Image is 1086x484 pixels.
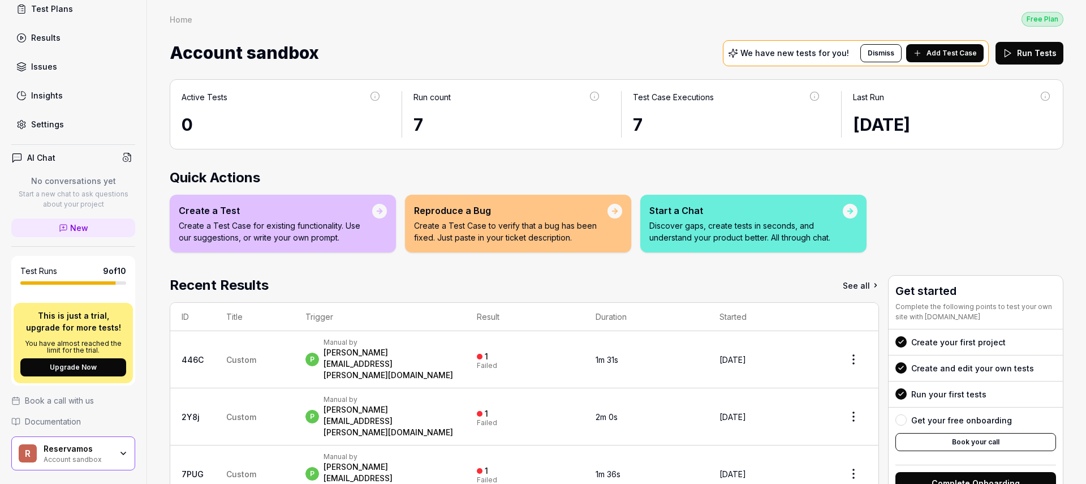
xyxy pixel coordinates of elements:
[305,410,319,423] span: p
[414,204,607,217] div: Reproduce a Bug
[170,38,319,68] span: Account sandbox
[1022,12,1063,27] div: Free Plan
[31,3,73,15] div: Test Plans
[485,352,488,362] div: 1
[170,168,1063,188] h2: Quick Actions
[179,220,372,243] p: Create a Test Case for existing functionality. Use our suggestions, or write your own prompt.
[226,355,256,365] span: Custom
[215,303,294,331] th: Title
[27,152,55,164] h4: AI Chat
[70,222,88,234] span: New
[596,469,620,479] time: 1m 36s
[466,303,584,331] th: Result
[11,27,135,49] a: Results
[11,55,135,78] a: Issues
[20,310,126,333] p: This is just a trial, upgrade for more tests!
[926,48,977,58] span: Add Test Case
[911,336,1006,348] div: Create your first project
[11,416,135,427] a: Documentation
[324,452,454,461] div: Manual by
[170,303,215,331] th: ID
[324,395,454,404] div: Manual by
[11,175,135,187] p: No conversations yet
[20,340,126,354] p: You have almost reached the limit for the trial.
[596,355,618,365] time: 1m 31s
[11,219,135,237] a: New
[226,469,256,479] span: Custom
[226,412,256,422] span: Custom
[170,14,192,25] div: Home
[31,118,64,130] div: Settings
[740,49,849,57] p: We have new tests for you!
[853,91,884,103] div: Last Run
[633,112,821,138] div: 7
[906,44,984,62] button: Add Test Case
[719,469,746,479] time: [DATE]
[31,89,63,101] div: Insights
[485,409,488,419] div: 1
[11,84,135,106] a: Insights
[19,444,37,462] span: R
[11,436,135,470] button: RReservamosAccount sandbox
[719,355,746,365] time: [DATE]
[477,477,497,483] div: Failed
[843,275,879,295] a: See all
[44,454,111,463] div: Account sandbox
[179,204,372,217] div: Create a Test
[20,266,57,276] h5: Test Runs
[485,466,488,476] div: 1
[31,61,57,72] div: Issues
[182,412,200,422] a: 2Y8j
[596,412,618,422] time: 2m 0s
[413,112,601,138] div: 7
[584,303,708,331] th: Duration
[1022,11,1063,27] button: Free Plan
[294,303,466,331] th: Trigger
[11,395,135,406] a: Book a call with us
[182,469,204,479] a: 7PUG
[911,414,1012,426] div: Get your free onboarding
[895,302,1056,322] div: Complete the following points to test your own site with [DOMAIN_NAME]
[103,265,126,277] span: 9 of 10
[414,220,607,243] p: Create a Test Case to verify that a bug has been fixed. Just paste in your ticket description.
[708,303,829,331] th: Started
[20,358,126,376] button: Upgrade Now
[996,42,1063,65] button: Run Tests
[911,388,986,400] div: Run your first tests
[719,412,746,422] time: [DATE]
[25,395,94,406] span: Book a call with us
[170,275,269,295] h2: Recent Results
[44,444,111,454] div: Reservamos
[324,404,454,438] div: [PERSON_NAME][EMAIL_ADDRESS][PERSON_NAME][DOMAIN_NAME]
[649,204,843,217] div: Start a Chat
[182,355,204,365] a: 446C
[860,44,902,62] button: Dismiss
[182,112,381,138] div: 0
[633,91,714,103] div: Test Case Executions
[324,347,454,381] div: [PERSON_NAME][EMAIL_ADDRESS][PERSON_NAME][DOMAIN_NAME]
[477,419,497,426] div: Failed
[11,113,135,135] a: Settings
[895,433,1056,451] button: Book your call
[477,362,497,369] div: Failed
[413,91,451,103] div: Run count
[11,189,135,209] p: Start a new chat to ask questions about your project
[182,91,227,103] div: Active Tests
[324,338,454,347] div: Manual by
[305,353,319,366] span: p
[305,467,319,481] span: p
[25,416,81,427] span: Documentation
[31,32,61,44] div: Results
[649,220,843,243] p: Discover gaps, create tests in seconds, and understand your product better. All through chat.
[895,282,1056,299] h3: Get started
[853,114,910,135] time: [DATE]
[911,362,1034,374] div: Create and edit your own tests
